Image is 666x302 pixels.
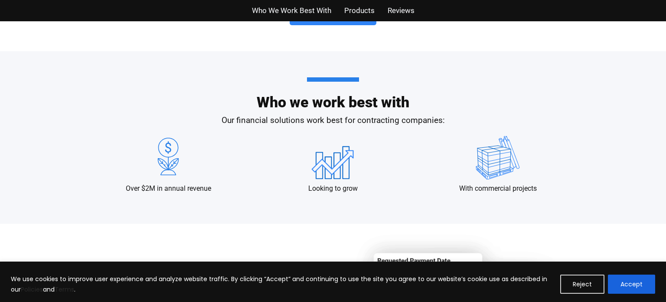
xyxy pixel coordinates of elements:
button: Reject [560,275,604,294]
p: With commercial projects [459,184,537,193]
a: Who We Work Best With [252,4,331,17]
a: Terms [55,285,74,294]
p: Looking to grow [308,184,358,193]
a: Products [344,4,375,17]
a: Policies [21,285,43,294]
a: Reviews [388,4,415,17]
p: We use cookies to improve user experience and analyze website traffic. By clicking “Accept” and c... [11,274,554,295]
p: Over $2M in annual revenue [126,184,211,193]
button: Accept [608,275,655,294]
h2: Who we work best with [86,77,580,110]
a: Get Started [290,1,376,25]
p: Our financial solutions work best for contracting companies: [86,114,580,127]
